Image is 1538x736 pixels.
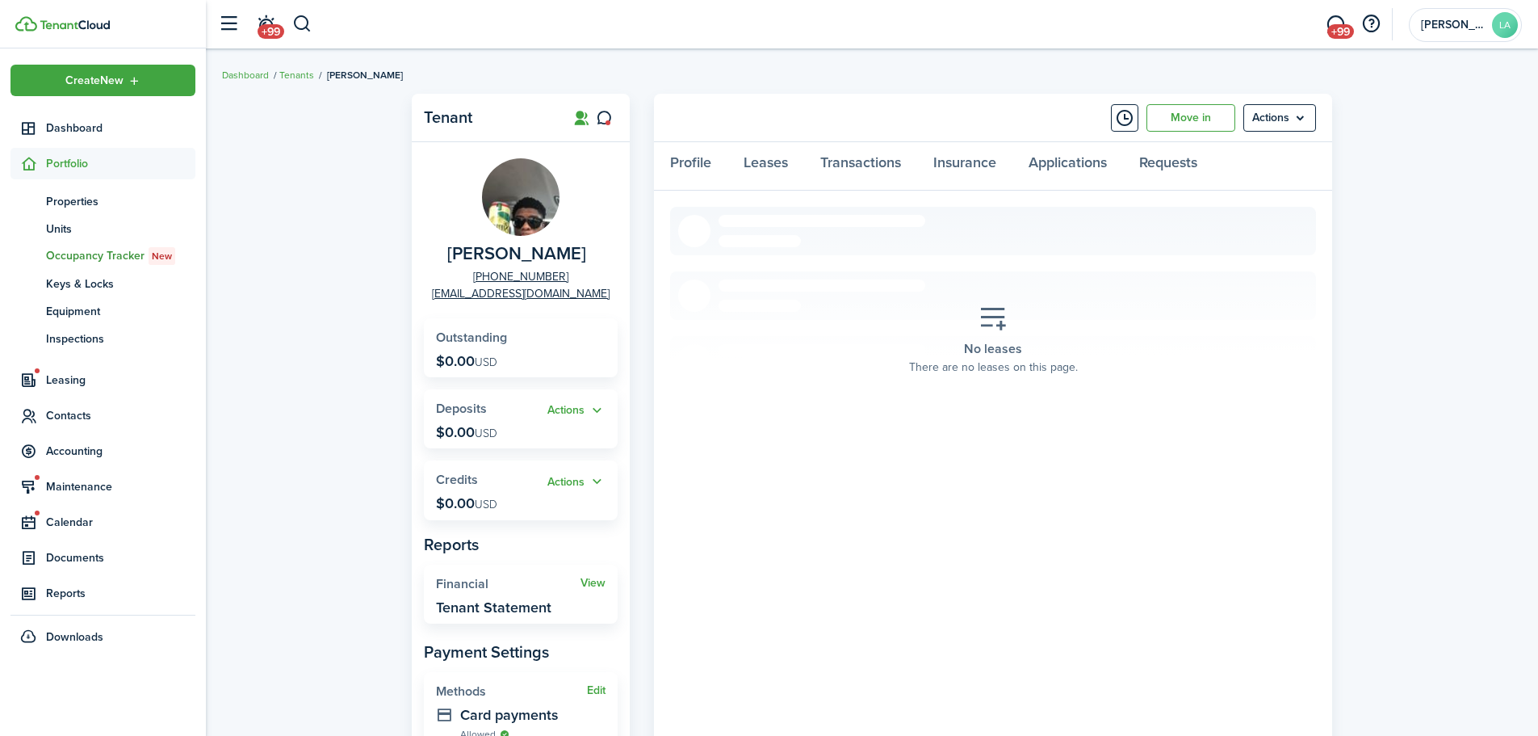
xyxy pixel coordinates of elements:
span: +99 [1327,24,1354,39]
span: There are no leases on this page. [909,359,1078,376]
span: Keys & Locks [46,275,195,292]
widget-stats-description: Tenant Statement [436,599,551,616]
button: Open menu [547,402,606,420]
button: Edit [587,684,606,697]
a: Notifications [250,4,281,45]
a: Equipment [10,297,195,325]
a: Leases [727,142,804,191]
a: [PHONE_NUMBER] [473,268,568,285]
span: +99 [258,24,284,39]
button: Open menu [547,473,606,491]
img: TenantCloud [15,16,37,32]
button: Actions [547,473,606,491]
p: $0.00 [436,495,497,511]
a: Properties [10,187,195,215]
a: Insurance [917,142,1012,191]
span: Maintenance [46,478,195,495]
widget-stats-title: Financial [436,577,580,591]
a: Keys & Locks [10,270,195,297]
button: Search [292,11,312,38]
span: Leigh Anne [1421,19,1486,31]
a: Tenants [279,68,314,82]
p: $0.00 [436,353,497,369]
menu-btn: Actions [1243,104,1316,132]
a: Dashboard [10,112,195,144]
span: Contacts [46,407,195,424]
span: Outstanding [436,328,507,347]
span: Cortez Gadson [447,244,586,264]
span: Dashboard [46,120,195,137]
span: USD [475,425,497,442]
widget-stats-description: Card payments [460,707,606,723]
span: Downloads [46,629,103,646]
panel-main-subtitle: Reports [424,532,618,557]
button: Open sidebar [213,9,244,40]
span: Equipment [46,303,195,320]
span: Deposits [436,399,487,418]
a: Occupancy TrackerNew [10,242,195,270]
span: Inspections [46,330,195,347]
p: $0.00 [436,424,497,440]
a: Transactions [804,142,917,191]
span: USD [475,354,497,371]
span: Portfolio [46,155,195,172]
a: Reports [10,578,195,609]
widget-stats-title: Methods [436,684,587,699]
a: Applications [1012,142,1123,191]
span: Properties [46,193,195,210]
avatar-text: LA [1492,12,1518,38]
a: [EMAIL_ADDRESS][DOMAIN_NAME] [432,285,610,302]
span: Accounting [46,443,195,460]
a: Dashboard [222,68,269,82]
a: Messaging [1320,4,1351,45]
button: Actions [547,402,606,420]
img: TenantCloud [40,20,110,30]
button: Timeline [1111,104,1138,132]
span: Documents [46,549,195,566]
span: Calendar [46,514,195,531]
span: Units [46,221,195,238]
span: [PERSON_NAME] [327,68,403,82]
a: Move in [1146,104,1235,132]
span: Reports [46,585,195,602]
button: Open menu [1243,104,1316,132]
a: Units [10,215,195,242]
span: USD [475,496,497,513]
span: No leases [964,339,1022,358]
span: Credits [436,470,478,489]
a: Profile [654,142,727,191]
a: View [580,577,606,590]
span: New [152,249,172,263]
panel-main-subtitle: Payment Settings [424,640,618,664]
span: Create New [65,75,124,86]
img: Cortez Gadson [482,158,559,236]
span: Leasing [46,372,195,389]
span: Occupancy Tracker [46,247,195,265]
panel-main-title: Tenant [424,108,553,127]
a: Inspections [10,325,195,352]
button: Open menu [10,65,195,96]
button: Open resource center [1357,11,1385,38]
a: Requests [1123,142,1213,191]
